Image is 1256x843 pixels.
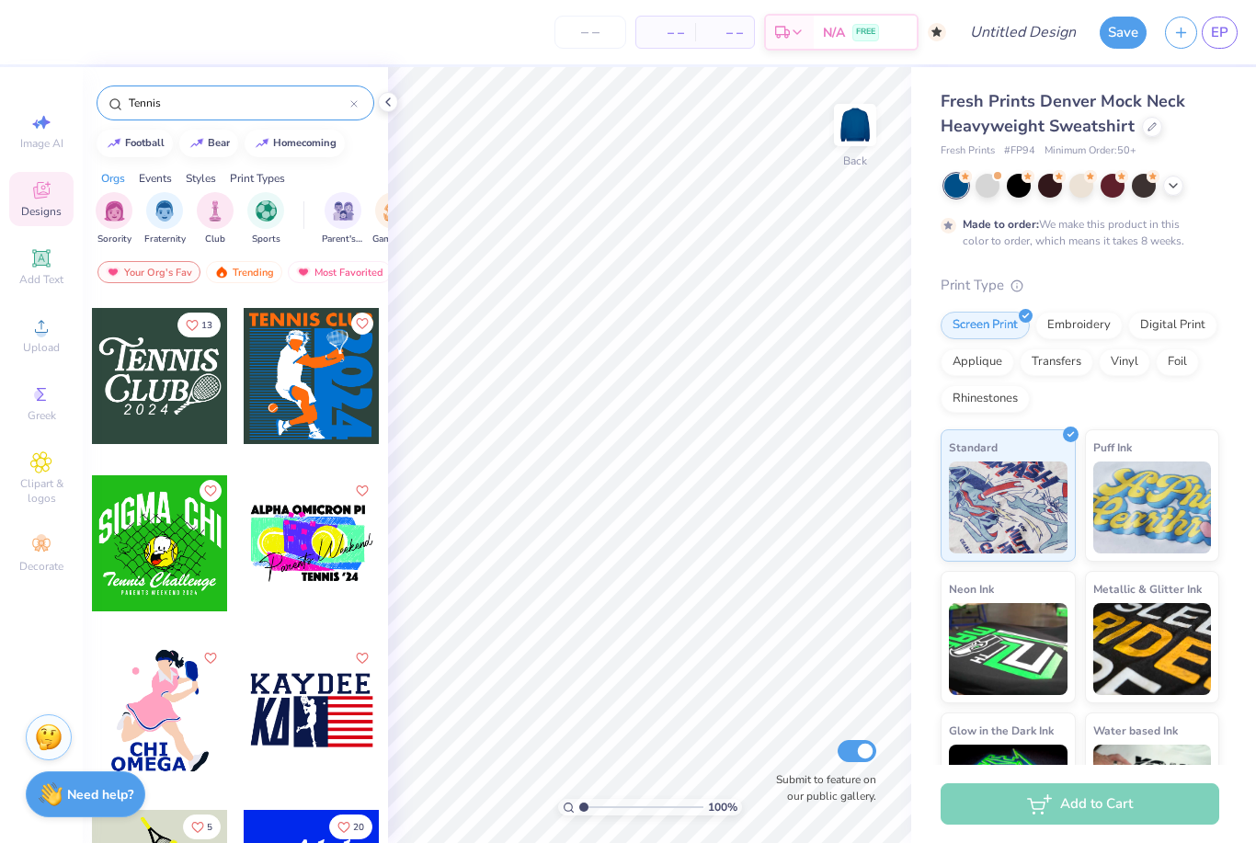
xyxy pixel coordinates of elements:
div: filter for Club [197,192,234,246]
span: FREE [856,26,875,39]
div: Embroidery [1035,312,1123,339]
div: Print Type [941,275,1219,296]
div: Orgs [101,170,125,187]
img: Game Day Image [383,200,405,222]
button: filter button [372,192,415,246]
input: Untitled Design [955,14,1090,51]
input: Try "Alpha" [127,94,350,112]
div: Most Favorited [288,261,392,283]
span: – – [706,23,743,42]
button: Save [1100,17,1147,49]
div: Screen Print [941,312,1030,339]
img: Puff Ink [1093,461,1212,553]
img: Fraternity Image [154,200,175,222]
img: Glow in the Dark Ink [949,745,1068,837]
div: homecoming [273,138,337,148]
span: Water based Ink [1093,721,1178,740]
img: Metallic & Glitter Ink [1093,603,1212,695]
img: Water based Ink [1093,745,1212,837]
span: N/A [823,23,845,42]
button: Like [351,313,373,335]
span: Neon Ink [949,579,994,598]
div: filter for Parent's Weekend [322,192,364,246]
span: Club [205,233,225,246]
span: 20 [353,823,364,832]
div: football [125,138,165,148]
div: bear [208,138,230,148]
div: filter for Game Day [372,192,415,246]
button: Like [200,647,222,669]
span: 100 % [708,799,737,815]
span: 5 [207,823,212,832]
span: Upload [23,340,60,355]
span: Game Day [372,233,415,246]
span: Clipart & logos [9,476,74,506]
button: football [97,130,173,157]
span: Image AI [20,136,63,151]
span: Add Text [19,272,63,287]
img: Back [837,107,873,143]
div: Foil [1156,348,1199,376]
span: Fresh Prints [941,143,995,159]
strong: Made to order: [963,217,1039,232]
button: Like [351,647,373,669]
span: Standard [949,438,998,457]
button: filter button [247,192,284,246]
button: Like [177,313,221,337]
div: Applique [941,348,1014,376]
div: Back [843,153,867,169]
div: filter for Sorority [96,192,132,246]
div: Events [139,170,172,187]
div: Rhinestones [941,385,1030,413]
span: EP [1211,22,1228,43]
button: filter button [96,192,132,246]
div: Transfers [1020,348,1093,376]
span: Designs [21,204,62,219]
span: Fresh Prints Denver Mock Neck Heavyweight Sweatshirt [941,90,1185,137]
button: Like [200,480,222,502]
img: trending.gif [214,266,229,279]
span: Sports [252,233,280,246]
div: Trending [206,261,282,283]
span: Fraternity [144,233,186,246]
img: Sorority Image [104,200,125,222]
strong: Need help? [67,786,133,803]
div: Styles [186,170,216,187]
label: Submit to feature on our public gallery. [766,771,876,804]
span: Minimum Order: 50 + [1045,143,1136,159]
button: Like [351,480,373,502]
button: homecoming [245,130,345,157]
a: EP [1202,17,1238,49]
img: trend_line.gif [107,138,121,149]
button: filter button [197,192,234,246]
span: Parent's Weekend [322,233,364,246]
img: Standard [949,461,1068,553]
div: filter for Sports [247,192,284,246]
span: # FP94 [1004,143,1035,159]
span: Puff Ink [1093,438,1132,457]
span: Sorority [97,233,131,246]
img: trend_line.gif [189,138,204,149]
span: Glow in the Dark Ink [949,721,1054,740]
div: filter for Fraternity [144,192,186,246]
div: Digital Print [1128,312,1217,339]
span: 13 [201,321,212,330]
img: Club Image [205,200,225,222]
img: trend_line.gif [255,138,269,149]
span: Greek [28,408,56,423]
img: most_fav.gif [296,266,311,279]
span: – – [647,23,684,42]
div: Vinyl [1099,348,1150,376]
input: – – [554,16,626,49]
div: Your Org's Fav [97,261,200,283]
img: most_fav.gif [106,266,120,279]
button: bear [179,130,238,157]
img: Sports Image [256,200,277,222]
span: Decorate [19,559,63,574]
button: Like [183,815,221,839]
button: Like [329,815,372,839]
button: filter button [144,192,186,246]
div: Print Types [230,170,285,187]
span: Metallic & Glitter Ink [1093,579,1202,598]
img: Parent's Weekend Image [333,200,354,222]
